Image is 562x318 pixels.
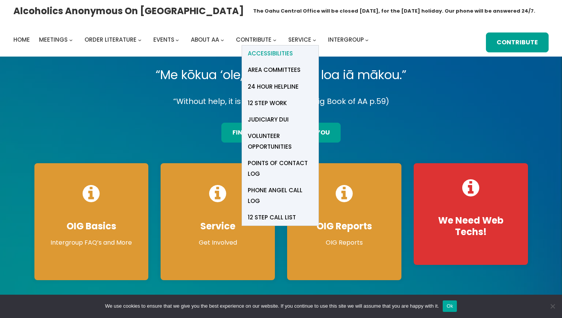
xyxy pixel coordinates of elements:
a: find an aa meeting near you [221,123,340,143]
span: Home [13,36,30,44]
span: Phone Angel Call Log [248,185,313,206]
a: About AA [191,34,219,45]
a: 24 Hour Helpline [242,78,318,95]
span: Points of Contact Log [248,158,313,179]
button: Service submenu [313,38,316,41]
span: Meetings [39,36,68,44]
span: 12 Step Work [248,98,287,109]
button: Meetings submenu [69,38,73,41]
button: Ok [443,300,457,312]
button: Contribute submenu [273,38,276,41]
button: About AA submenu [221,38,224,41]
span: We use cookies to ensure that we give you the best experience on our website. If you continue to ... [105,302,439,310]
a: Accessibilities [242,45,318,62]
a: Events [153,34,174,45]
a: 12 Step Work [242,95,318,111]
button: Events submenu [175,38,179,41]
a: 12 Step Call List [242,209,318,226]
span: About AA [191,36,219,44]
span: Events [153,36,174,44]
button: Order Literature submenu [138,38,141,41]
nav: Intergroup [13,34,371,45]
h4: Service [168,221,267,232]
p: Intergroup FAQ’s and More [42,238,141,247]
p: OIG Reports [295,238,394,247]
button: Intergroup submenu [365,38,369,41]
span: Service [288,36,311,44]
h1: The Oahu Central Office will be closed [DATE], for the [DATE] holiday. Our phone will be answered... [253,7,535,15]
span: Area Committees [248,65,300,75]
span: No [549,302,556,310]
h4: OIG Reports [295,221,394,232]
span: Contribute [236,36,271,44]
span: 24 Hour Helpline [248,81,299,92]
p: “Without help, it is too much for us.” (Big Book of AA p.59) [28,95,534,108]
span: 12 Step Call List [248,212,296,223]
a: Phone Angel Call Log [242,182,318,209]
span: Volunteer Opportunities [248,131,313,152]
span: Intergroup [328,36,364,44]
p: Get Involved [168,238,267,247]
span: Judiciary DUI [248,114,289,125]
a: Intergroup [328,34,364,45]
a: Points of Contact Log [242,155,318,182]
a: Judiciary DUI [242,111,318,128]
p: “Me kōkua ‘ole, he hana nui loa iā mākou.” [28,64,534,86]
h4: OIG Basics [42,221,141,232]
a: Meetings [39,34,68,45]
a: Contribute [236,34,271,45]
a: Home [13,34,30,45]
span: Order Literature [84,36,136,44]
a: Service [288,34,311,45]
a: Volunteer Opportunities [242,128,318,155]
a: Alcoholics Anonymous on [GEOGRAPHIC_DATA] [13,3,244,19]
span: Accessibilities [248,48,293,59]
a: Contribute [486,32,549,52]
h4: We Need Web Techs! [421,215,520,238]
a: Area Committees [242,62,318,78]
